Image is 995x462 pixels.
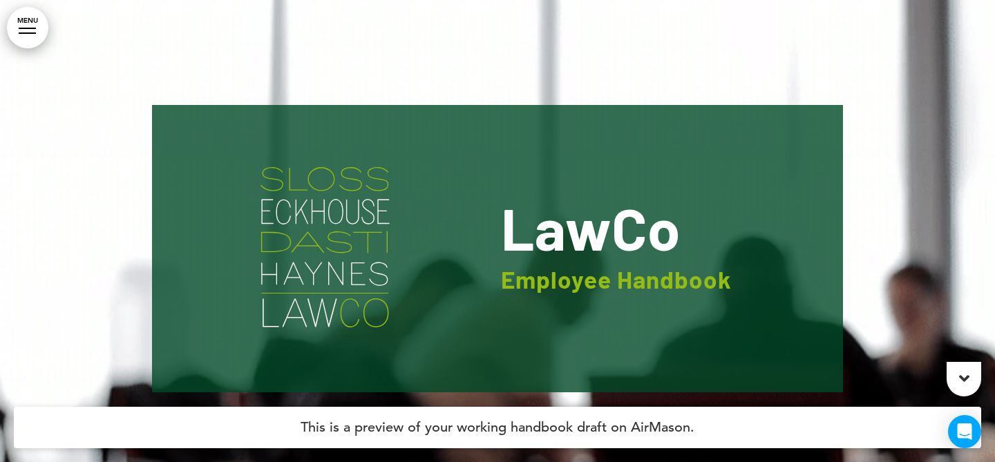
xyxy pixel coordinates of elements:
[948,415,981,448] div: Open Intercom Messenger
[7,7,48,48] a: MENU
[501,192,680,262] span: LawCo
[260,167,390,327] img: 1744353788149-SlossEckhouseDastiHaynesLawCo..svg
[14,407,981,448] h4: This is a preview of your working handbook draft on AirMason.
[501,264,732,293] span: Employee Handbook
